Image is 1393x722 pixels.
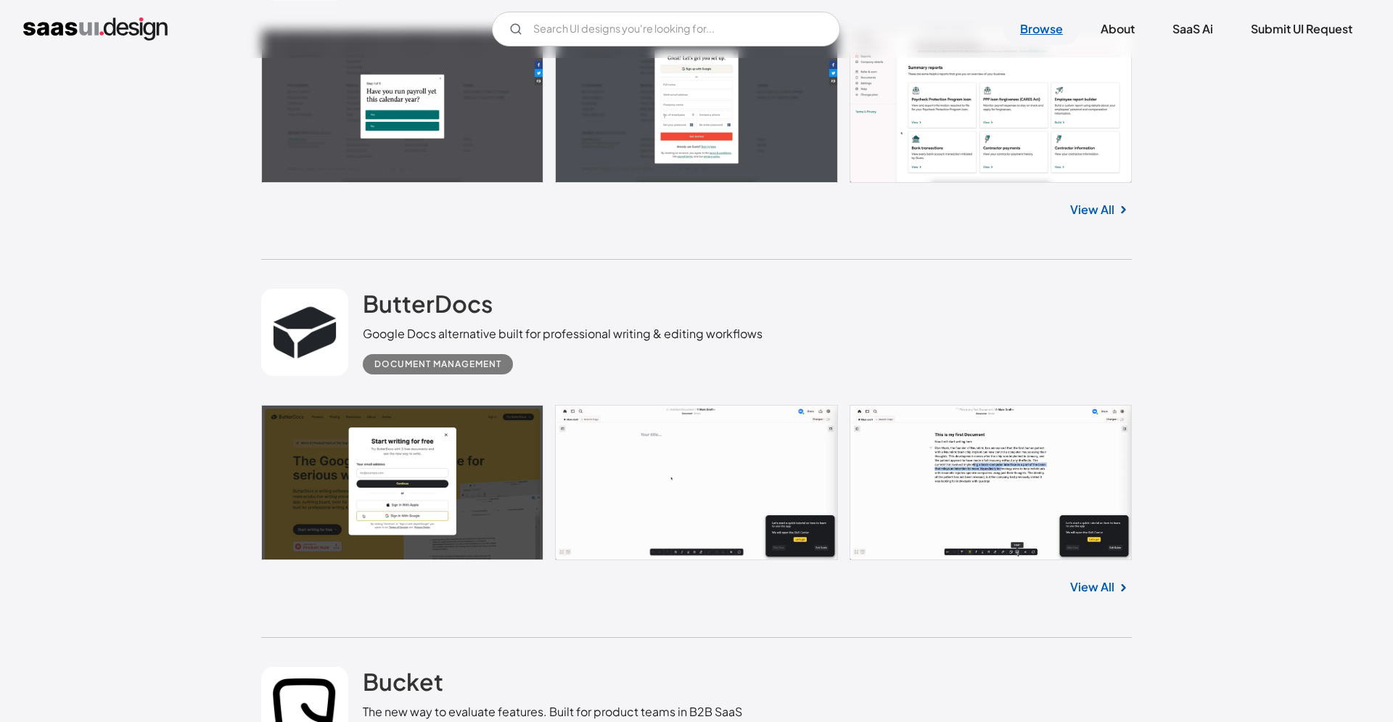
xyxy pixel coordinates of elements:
a: Bucket [363,667,443,703]
a: ButterDocs [363,289,493,325]
a: Submit UI Request [1233,13,1370,45]
h2: Bucket [363,667,443,696]
div: Document Management [374,356,501,373]
div: Google Docs alternative built for professional writing & editing workflows [363,325,763,342]
form: Email Form [492,12,840,46]
a: SaaS Ai [1155,13,1230,45]
a: Browse [1003,13,1080,45]
input: Search UI designs you're looking for... [492,12,840,46]
div: The new way to evaluate features. Built for product teams in B2B SaaS [363,703,742,721]
a: View All [1070,578,1114,596]
a: View All [1070,201,1114,218]
a: About [1083,13,1152,45]
h2: ButterDocs [363,289,493,318]
a: home [23,17,168,41]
